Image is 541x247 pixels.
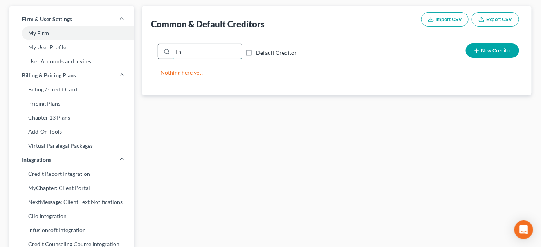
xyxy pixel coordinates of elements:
[9,68,134,82] a: Billing & Pricing Plans
[161,69,513,77] p: Nothing here yet!
[9,195,134,209] a: NextMessage: Client Text Notifications
[173,44,242,59] input: Quick Search
[9,139,134,153] a: Virtual Paralegal Packages
[9,153,134,167] a: Integrations
[466,43,519,58] button: New Creditor
[472,12,519,27] button: Export CSV
[256,49,297,57] label: Default Creditor
[481,48,512,54] span: New Creditor
[514,220,533,239] div: Open Intercom Messenger
[436,16,462,23] span: Import CSV
[9,167,134,181] a: Credit Report Integration
[9,181,134,195] a: MyChapter: Client Portal
[22,156,51,164] span: Integrations
[9,97,134,111] a: Pricing Plans
[9,12,134,26] a: Firm & User Settings
[9,209,134,223] a: Clio Integration
[9,111,134,125] a: Chapter 13 Plans
[9,125,134,139] a: Add-On Tools
[9,40,134,54] a: My User Profile
[9,54,134,68] a: User Accounts and Invites
[9,82,134,97] a: Billing / Credit Card
[22,72,76,79] span: Billing & Pricing Plans
[22,15,72,23] span: Firm & User Settings
[9,223,134,237] a: Infusionsoft Integration
[151,18,265,30] div: Common & Default Creditors
[421,12,469,27] button: Import CSV
[9,26,134,40] a: My Firm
